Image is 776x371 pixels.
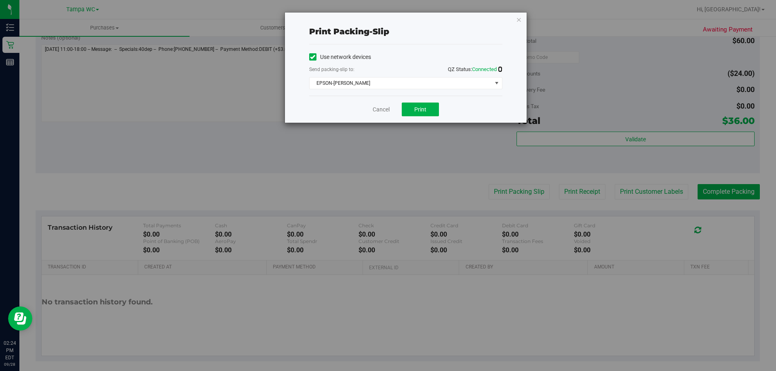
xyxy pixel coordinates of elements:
[8,306,32,331] iframe: Resource center
[491,78,502,89] span: select
[309,53,371,61] label: Use network devices
[310,78,492,89] span: EPSON-[PERSON_NAME]
[402,103,439,116] button: Print
[414,106,426,113] span: Print
[373,105,390,114] a: Cancel
[309,27,389,36] span: Print packing-slip
[309,66,354,73] label: Send packing-slip to:
[448,66,502,72] span: QZ Status:
[472,66,497,72] span: Connected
